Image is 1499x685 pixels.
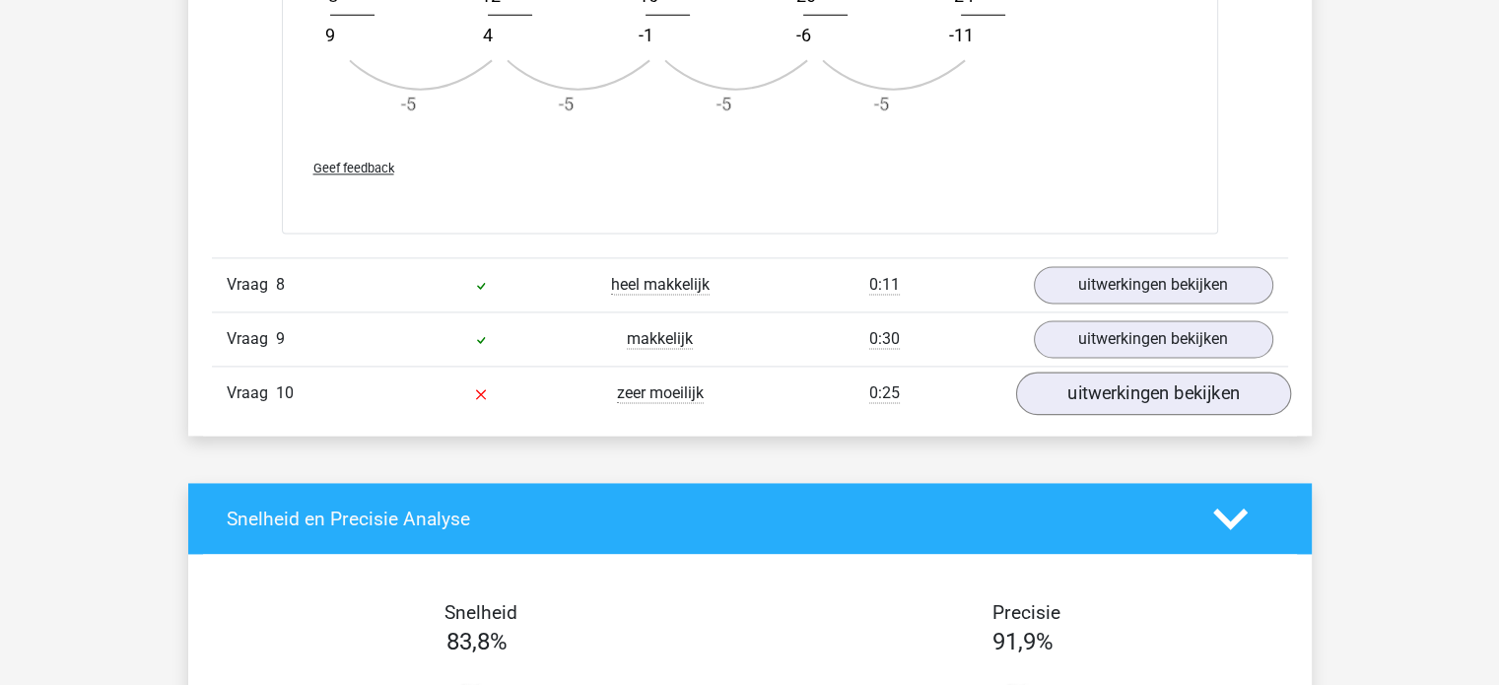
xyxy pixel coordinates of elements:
[227,508,1184,530] h4: Snelheid en Precisie Analyse
[227,327,276,351] span: Vraag
[325,25,335,45] text: 9
[869,275,900,295] span: 0:11
[715,94,730,114] text: -5
[227,273,276,297] span: Vraag
[611,275,710,295] span: heel makkelijk
[1034,320,1273,358] a: uitwerkingen bekijken
[948,25,973,45] text: -11
[627,329,693,349] span: makkelijk
[227,601,735,624] h4: Snelheid
[446,628,508,655] span: 83,8%
[400,94,415,114] text: -5
[773,601,1281,624] h4: Precisie
[795,25,810,45] text: -6
[483,25,493,45] text: 4
[869,329,900,349] span: 0:30
[1015,372,1290,415] a: uitwerkingen bekijken
[992,628,1054,655] span: 91,9%
[873,94,888,114] text: -5
[276,275,285,294] span: 8
[276,329,285,348] span: 9
[638,25,652,45] text: -1
[1034,266,1273,304] a: uitwerkingen bekijken
[276,383,294,402] span: 10
[869,383,900,403] span: 0:25
[617,383,704,403] span: zeer moeilijk
[313,161,394,175] span: Geef feedback
[558,94,573,114] text: -5
[227,381,276,405] span: Vraag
